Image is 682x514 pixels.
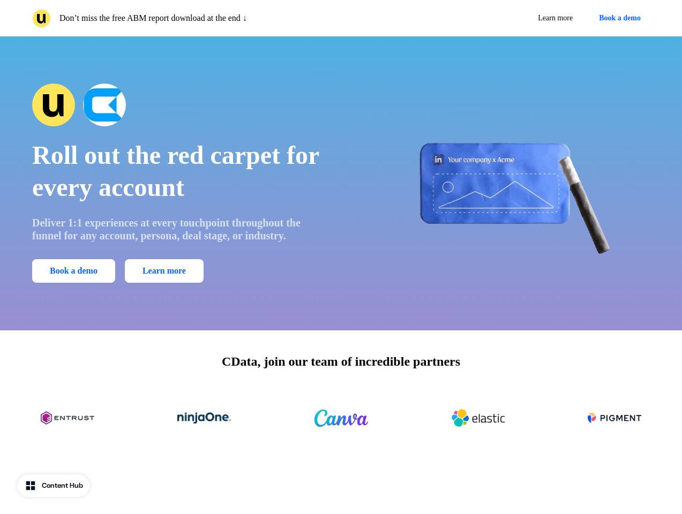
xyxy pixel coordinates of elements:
[42,480,83,491] div: Content Hub
[222,352,460,371] p: CData, join our team of incredible partners
[59,12,247,25] p: Don’t miss the free ABM report download at the end ↓
[529,9,581,28] a: Learn more
[17,474,89,497] button: Content Hub
[125,259,204,283] a: Learn more
[32,259,115,283] button: Book a demo
[32,216,326,242] p: Deliver 1:1 experiences at every touchpoint throughout the funnel for any account, persona, deal ...
[32,141,319,201] span: Roll out the red carpet for every account
[590,9,650,28] button: Book a demo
